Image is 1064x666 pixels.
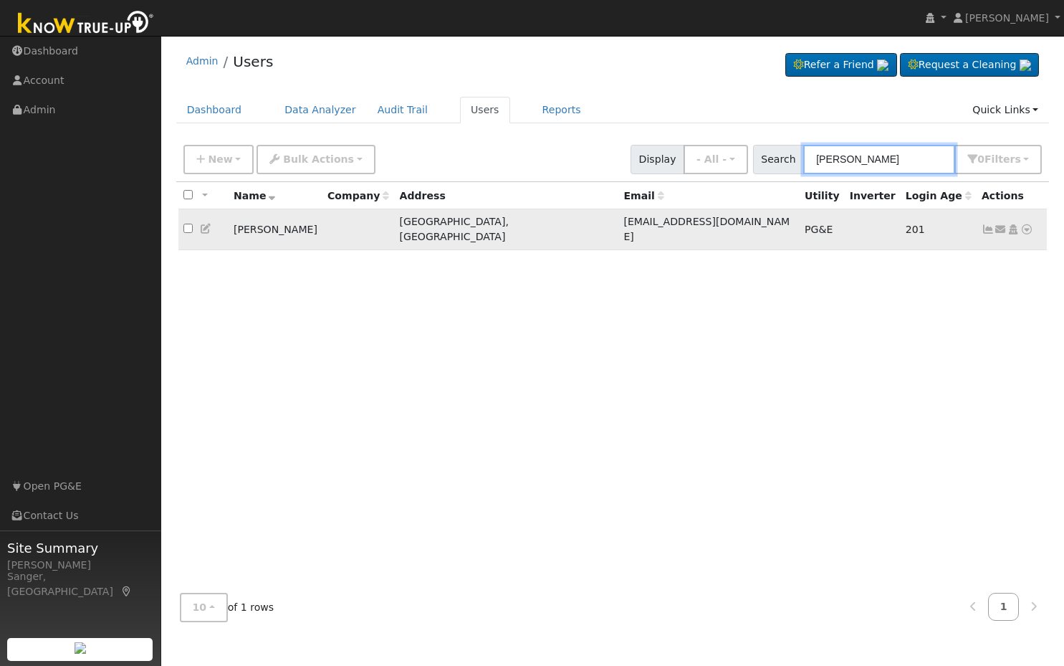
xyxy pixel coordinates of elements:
[994,222,1007,237] a: kgastelo14@aol.com
[877,60,888,71] img: retrieve
[327,190,389,201] span: Company name
[1020,60,1031,71] img: retrieve
[193,601,207,613] span: 10
[965,12,1049,24] span: [PERSON_NAME]
[1007,224,1020,235] a: Login As
[906,224,925,235] span: 03/14/2025 4:01:15 PM
[367,97,438,123] a: Audit Trail
[805,189,840,204] div: Utility
[982,224,994,235] a: Show Graph
[208,153,232,165] span: New
[460,97,510,123] a: Users
[7,538,153,558] span: Site Summary
[962,97,1049,123] a: Quick Links
[234,190,276,201] span: Name
[7,569,153,599] div: Sanger, [GEOGRAPHIC_DATA]
[200,223,213,234] a: Edit User
[803,145,955,174] input: Search
[274,97,367,123] a: Data Analyzer
[753,145,804,174] span: Search
[183,145,254,174] button: New
[180,593,274,622] span: of 1 rows
[684,145,748,174] button: - All -
[982,189,1042,204] div: Actions
[7,558,153,573] div: [PERSON_NAME]
[900,53,1039,77] a: Request a Cleaning
[988,593,1020,621] a: 1
[257,145,375,174] button: Bulk Actions
[400,189,614,204] div: Address
[954,145,1042,174] button: 0Filters
[283,153,354,165] span: Bulk Actions
[394,209,618,250] td: [GEOGRAPHIC_DATA], [GEOGRAPHIC_DATA]
[805,224,833,235] span: PG&E
[229,209,322,250] td: [PERSON_NAME]
[186,55,219,67] a: Admin
[176,97,253,123] a: Dashboard
[233,53,273,70] a: Users
[785,53,897,77] a: Refer a Friend
[906,190,972,201] span: Days since last login
[631,145,684,174] span: Display
[1020,222,1033,237] a: Other actions
[623,216,790,242] span: [EMAIL_ADDRESS][DOMAIN_NAME]
[75,642,86,654] img: retrieve
[623,190,663,201] span: Email
[120,586,133,597] a: Map
[984,153,1021,165] span: Filter
[850,189,896,204] div: Inverter
[180,593,228,622] button: 10
[532,97,592,123] a: Reports
[1015,153,1020,165] span: s
[11,8,161,40] img: Know True-Up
